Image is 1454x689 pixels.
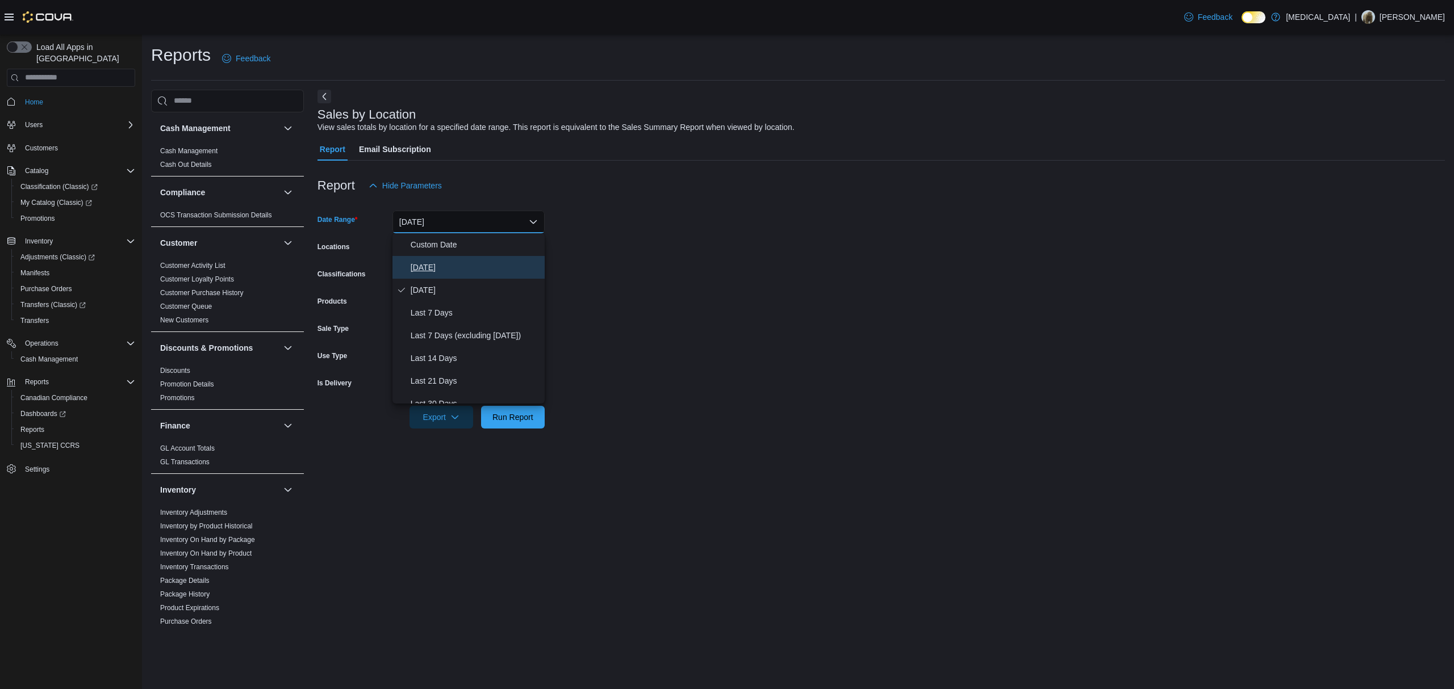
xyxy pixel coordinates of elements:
a: Discounts [160,367,190,375]
button: Purchase Orders [11,281,140,297]
label: Locations [317,242,350,251]
span: Home [25,98,43,107]
span: Dashboards [16,407,135,421]
span: Classification (Classic) [20,182,98,191]
span: Reports [16,423,135,436]
a: My Catalog (Classic) [11,195,140,211]
a: Customers [20,141,62,155]
span: My Catalog (Classic) [20,198,92,207]
span: OCS Transaction Submission Details [160,211,272,220]
span: Inventory Transactions [160,562,229,572]
a: Dashboards [11,406,140,422]
a: Canadian Compliance [16,391,92,405]
button: Cash Management [281,121,295,135]
button: Reports [2,374,140,390]
a: Inventory On Hand by Product [160,549,252,557]
span: Operations [20,337,135,350]
span: Dashboards [20,409,66,418]
a: GL Transactions [160,458,210,466]
button: Settings [2,460,140,477]
h3: Compliance [160,187,205,198]
a: Product Expirations [160,604,219,612]
span: My Catalog (Classic) [16,196,135,209]
span: Customer Purchase History [160,288,244,297]
span: Transfers [16,314,135,327]
a: Customer Activity List [160,262,225,270]
span: Purchase Orders [16,282,135,296]
span: Classification (Classic) [16,180,135,194]
span: [DATE] [411,261,540,274]
button: Canadian Compliance [11,390,140,406]
div: Select listbox [392,233,545,404]
span: Reports [20,375,135,389]
span: Promotion Details [160,380,214,389]
button: Export [410,406,473,428]
span: Run Report [492,411,533,423]
span: Cash Management [20,355,78,364]
span: Promotions [20,214,55,223]
span: New Customers [160,316,208,325]
span: Inventory On Hand by Product [160,549,252,558]
a: Promotions [160,394,195,402]
a: Cash Out Details [160,161,212,169]
span: Hide Parameters [382,180,442,191]
button: Catalog [2,163,140,179]
div: Aaron Featherstone [1361,10,1375,24]
span: Adjustments (Classic) [20,253,95,262]
button: Next [317,90,331,103]
span: Cash Management [16,352,135,366]
span: Reports [20,425,44,434]
p: [MEDICAL_DATA] [1286,10,1350,24]
a: Inventory Adjustments [160,509,227,516]
p: | [1355,10,1357,24]
a: Customer Loyalty Points [160,275,234,283]
span: Last 7 Days (excluding [DATE]) [411,329,540,342]
span: Cash Out Details [160,160,212,169]
span: Transfers (Classic) [20,300,86,309]
a: Cash Management [160,147,218,155]
span: Last 7 Days [411,306,540,320]
a: GL Account Totals [160,444,215,452]
button: Inventory [20,234,57,248]
h3: Discounts & Promotions [160,342,253,354]
label: Is Delivery [317,379,352,388]
a: Feedback [1180,6,1237,28]
button: Operations [20,337,63,350]
img: Cova [23,11,73,23]
span: Dark Mode [1242,23,1242,24]
span: Customer Activity List [160,261,225,270]
a: Feedback [218,47,275,70]
h3: Cash Management [160,123,231,134]
button: Compliance [281,186,295,199]
a: Promotion Details [160,380,214,388]
a: Customer Purchase History [160,289,244,297]
span: Custom Date [411,238,540,251]
a: Promotions [16,212,60,225]
span: Settings [25,465,49,474]
button: Transfers [11,313,140,329]
span: Purchase Orders [20,284,72,293]
div: Cash Management [151,144,304,176]
a: Home [20,95,48,109]
span: Washington CCRS [16,439,135,452]
span: Promotions [16,212,135,225]
button: Reports [20,375,53,389]
a: Settings [20,463,54,476]
a: Transfers (Classic) [11,297,140,313]
span: Last 14 Days [411,351,540,365]
button: Reports [11,422,140,438]
span: Last 30 Days [411,397,540,410]
button: Customers [2,140,140,156]
span: Canadian Compliance [20,393,87,402]
span: Product Expirations [160,603,219,612]
button: Finance [281,419,295,432]
h1: Reports [151,44,211,66]
a: Transfers (Classic) [16,298,90,312]
span: Last 21 Days [411,374,540,388]
div: Discounts & Promotions [151,364,304,409]
a: Inventory Transactions [160,563,229,571]
span: Customer Queue [160,302,212,311]
button: Hide Parameters [364,174,446,197]
span: Manifests [16,266,135,280]
label: Products [317,297,347,306]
